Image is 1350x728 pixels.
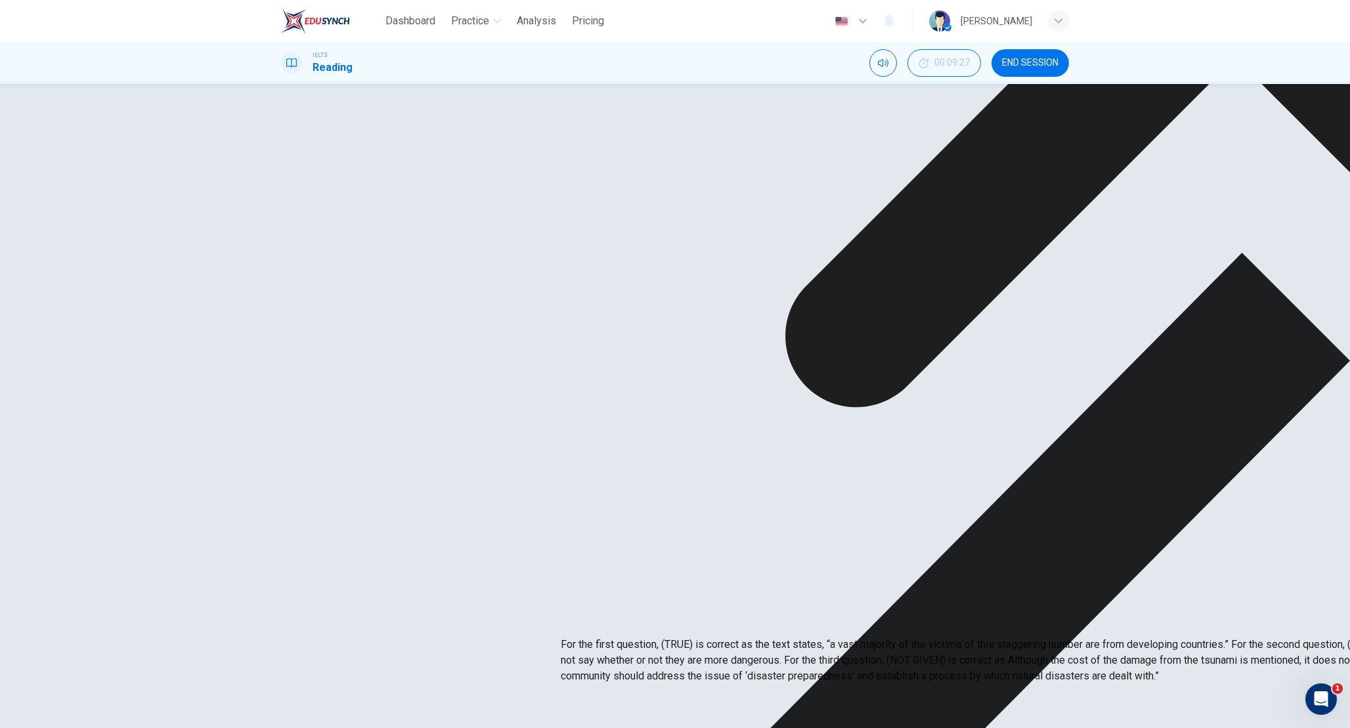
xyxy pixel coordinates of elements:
img: en [833,16,850,26]
div: [PERSON_NAME] [961,13,1032,29]
span: END SESSION [1002,58,1058,68]
img: EduSynch logo [281,8,350,34]
div: Mute [869,49,897,77]
span: IELTS [313,51,328,60]
span: Analysis [517,13,556,29]
span: Dashboard [385,13,435,29]
iframe: Intercom live chat [1305,683,1337,715]
div: Hide [907,49,981,77]
span: 1 [1332,683,1343,694]
h1: Reading [313,60,353,75]
span: 00:09:27 [934,58,970,68]
span: Pricing [572,13,604,29]
img: Profile picture [929,11,950,32]
span: Practice [451,13,489,29]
